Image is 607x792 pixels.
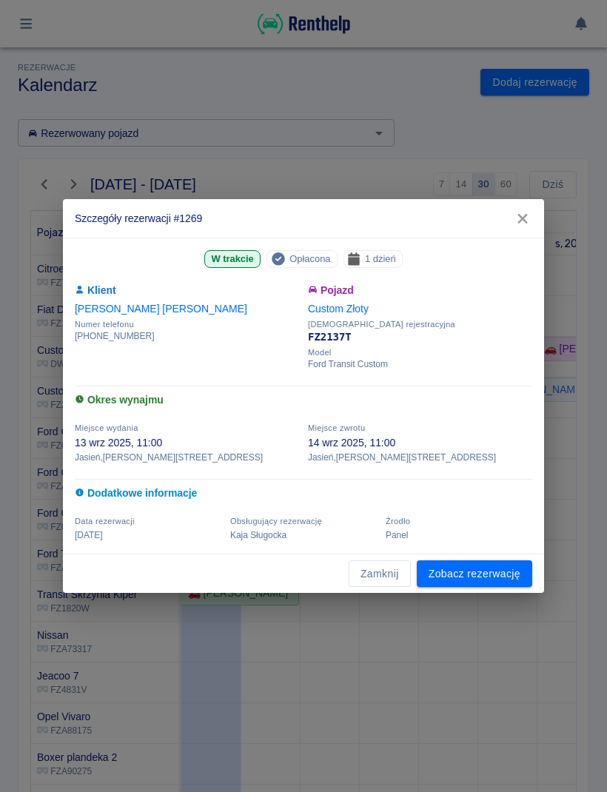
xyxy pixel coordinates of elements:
[308,358,532,371] p: Ford Transit Custom
[308,329,532,345] p: FZ2137T
[230,517,322,526] span: Obsługujący rezerwację
[75,320,299,329] span: Numer telefonu
[417,560,532,588] a: Zobacz rezerwację
[75,392,532,408] h6: Okres wynajmu
[75,423,138,432] span: Miejsce wydania
[308,348,532,358] span: Model
[63,199,544,238] h2: Szczegóły rezerwacji #1269
[284,251,336,266] span: Opłacona
[75,329,299,343] p: [PHONE_NUMBER]
[205,251,259,266] span: W trakcie
[308,435,532,451] p: 14 wrz 2025, 11:00
[75,528,221,542] p: [DATE]
[386,517,410,526] span: Żrodło
[308,303,369,315] a: Custom Złoty
[75,283,299,298] h6: Klient
[308,423,365,432] span: Miejsce zwrotu
[308,283,532,298] h6: Pojazd
[386,528,532,542] p: Panel
[308,320,532,329] span: [DEMOGRAPHIC_DATA] rejestracyjna
[75,303,247,315] a: [PERSON_NAME] [PERSON_NAME]
[75,486,532,501] h6: Dodatkowe informacje
[230,528,377,542] p: Kaja Sługocka
[349,560,411,588] button: Zamknij
[359,251,402,266] span: 1 dzień
[75,451,299,464] p: Jasień , [PERSON_NAME][STREET_ADDRESS]
[75,517,135,526] span: Data rezerwacji
[75,435,299,451] p: 13 wrz 2025, 11:00
[308,451,532,464] p: Jasień , [PERSON_NAME][STREET_ADDRESS]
